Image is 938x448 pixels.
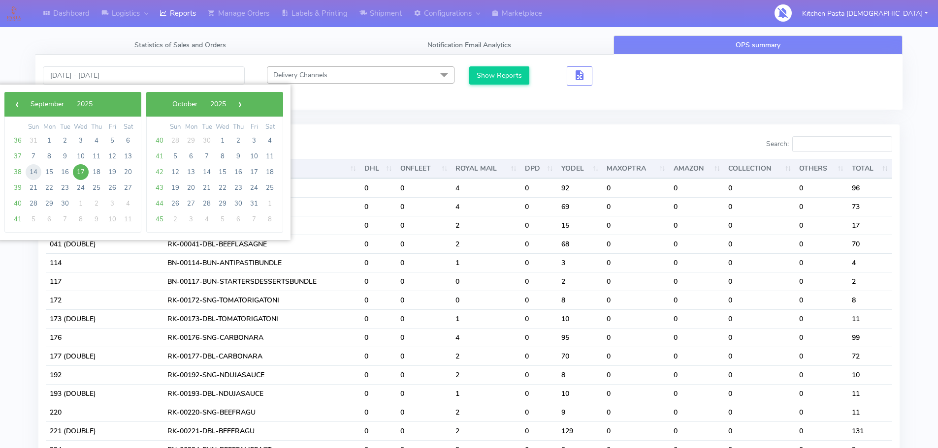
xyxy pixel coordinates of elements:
span: 21 [26,180,41,196]
td: 0 [603,235,669,253]
td: 0 [603,347,669,365]
td: 192 [46,365,163,384]
span: September [31,99,64,109]
td: 0 [603,384,669,403]
td: 0 [724,253,795,272]
td: 0 [603,365,669,384]
td: 8 [557,291,603,309]
td: 0 [603,328,669,347]
th: weekday [26,122,41,133]
td: 0 [360,272,396,291]
span: 7 [26,149,41,164]
span: 12 [104,149,120,164]
span: 8 [73,211,89,227]
td: 0 [724,197,795,216]
td: 0 [670,272,725,291]
span: 9 [89,211,104,227]
span: October [172,99,197,109]
span: 3 [246,133,262,149]
td: 0 [795,235,847,253]
span: 28 [26,196,41,211]
td: 176 [46,328,163,347]
span: 26 [104,180,120,196]
span: 15 [41,164,57,180]
span: 1 [73,196,89,211]
span: 2025 [77,99,93,109]
td: 0 [724,291,795,309]
td: 0 [795,328,847,347]
button: ‹ [9,97,24,112]
span: 4 [199,211,215,227]
td: BN-00114-BUN-ANTIPASTIBUNDLE [163,253,360,272]
span: 36 [10,133,26,149]
span: 9 [230,149,246,164]
span: OPS summary [736,40,780,50]
td: 0 [603,309,669,328]
td: RK-00220-SNG-BEEFRAGU [163,403,360,421]
td: 0 [360,328,396,347]
span: 18 [89,164,104,180]
span: 16 [230,164,246,180]
span: 44 [152,196,167,211]
button: 2025 [70,97,99,112]
td: 0 [603,272,669,291]
span: 17 [246,164,262,180]
span: 24 [246,180,262,196]
td: 0 [360,403,396,421]
span: 37 [10,149,26,164]
td: 2 [848,272,892,291]
td: 041 (DOUBLE) [46,235,163,253]
td: 193 (DOUBLE) [46,384,163,403]
td: 4 [848,253,892,272]
td: 2 [452,421,520,440]
td: 0 [396,291,452,309]
td: 70 [848,235,892,253]
span: Notification Email Analytics [427,40,511,50]
td: 10 [557,384,603,403]
span: 6 [41,211,57,227]
th: weekday [199,122,215,133]
td: 0 [724,347,795,365]
input: Search: [792,136,892,152]
span: 42 [152,164,167,180]
td: 0 [360,235,396,253]
td: 1 [452,384,520,403]
span: 45 [152,211,167,227]
td: 8 [557,365,603,384]
td: 0 [670,365,725,384]
td: RK-00192-SNG-NDUJASAUCE [163,365,360,384]
span: 23 [230,180,246,196]
span: 28 [199,196,215,211]
span: 29 [215,196,230,211]
td: 0 [521,253,557,272]
span: 4 [120,196,136,211]
td: 0 [396,384,452,403]
td: 15 [557,216,603,235]
td: 0 [795,384,847,403]
span: 1 [41,133,57,149]
label: Search: [766,136,892,152]
td: 10 [557,309,603,328]
td: 0 [670,403,725,421]
span: 23 [57,180,73,196]
td: 0 [670,328,725,347]
td: 0 [724,235,795,253]
span: Statistics of Sales and Orders [134,40,226,50]
td: 0 [396,253,452,272]
td: 0 [521,179,557,197]
td: 9 [557,403,603,421]
td: 0 [452,291,520,309]
td: 0 [360,309,396,328]
td: 2 [452,216,520,235]
span: 24 [73,180,89,196]
span: 11 [120,211,136,227]
td: 0 [521,216,557,235]
td: 0 [795,216,847,235]
td: 72 [848,347,892,365]
span: 22 [41,180,57,196]
td: 0 [670,235,725,253]
span: 18 [262,164,278,180]
td: 221 (DOUBLE) [46,421,163,440]
span: 5 [215,211,230,227]
td: 0 [795,291,847,309]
